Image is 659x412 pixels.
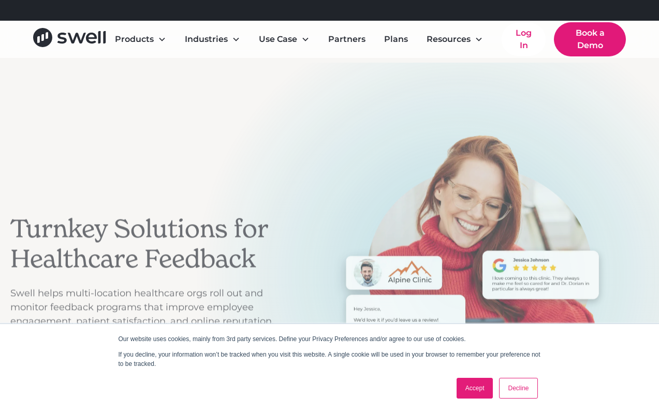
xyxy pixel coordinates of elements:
p: Our website uses cookies, mainly from 3rd party services. Define your Privacy Preferences and/or ... [119,334,541,344]
div: Use Case [251,29,318,50]
a: Partners [320,29,374,50]
div: Resources [418,29,491,50]
a: Book a Demo [554,22,626,56]
div: Products [115,33,154,46]
div: Industries [177,29,248,50]
a: Decline [499,378,537,399]
a: Accept [457,378,493,399]
a: Log In [502,23,546,56]
a: home [33,28,107,51]
div: Products [107,29,174,50]
div: Resources [427,33,471,46]
p: Swell helps multi-location healthcare orgs roll out and monitor feedback programs that improve em... [10,286,280,328]
h2: Turnkey Solutions for Healthcare Feedback [10,214,280,274]
a: Plans [376,29,416,50]
div: Use Case [259,33,297,46]
div: Industries [185,33,228,46]
p: If you decline, your information won’t be tracked when you visit this website. A single cookie wi... [119,350,541,369]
